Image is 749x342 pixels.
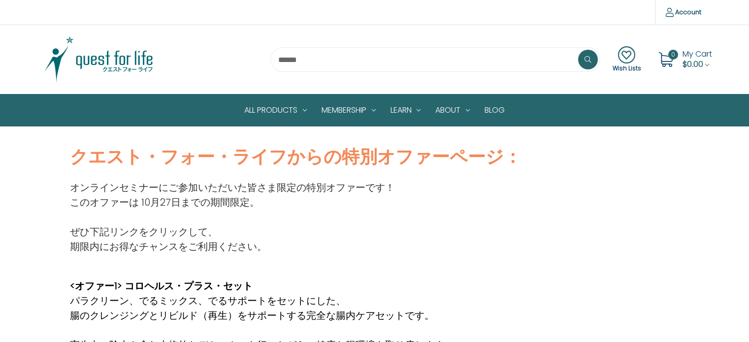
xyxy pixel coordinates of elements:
span: 0 [668,50,678,60]
p: このオファーは 10月27日までの期間限定。 [70,195,395,210]
a: Membership [314,94,383,126]
span: My Cart [683,48,712,60]
span: $0.00 [683,59,703,70]
img: Quest Group [37,35,161,84]
a: All Products [237,94,314,126]
a: About [428,94,477,126]
a: Learn [383,94,428,126]
a: Blog [477,94,512,126]
a: Wish Lists [613,46,641,73]
p: オンラインセミナーにご参加いただいた皆さま限定の特別オファーです！ [70,180,395,195]
strong: <オファー1> コロヘルス・プラス・セット [70,279,253,293]
strong: クエスト・フォー・ライフからの特別オファーページ： [70,144,521,169]
p: 腸のクレンジングとリビルド（再生）をサポートする完全な腸内ケアセットです。 [70,308,454,323]
p: パラクリーン、でるミックス、でるサポートをセットにした、 [70,293,454,308]
p: 期限内にお得なチャンスをご利用ください。 [70,239,395,254]
a: Cart with 0 items [683,48,712,70]
p: ぜひ下記リンクをクリックして、 [70,224,395,239]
